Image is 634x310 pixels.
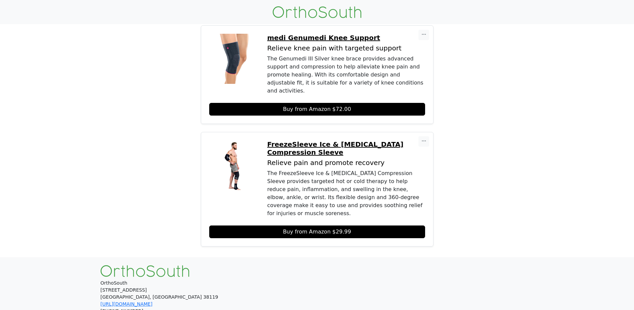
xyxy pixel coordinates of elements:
[209,34,259,84] img: medi Genumedi Knee Support
[267,34,425,42] a: medi Genumedi Knee Support
[267,55,425,95] div: The Genumedi III Silver knee brace provides advanced support and compression to help alleviate kn...
[209,140,259,190] img: FreezeSleeve Ice & Heat Therapy Compression Sleeve
[209,225,425,238] a: Buy from Amazon $29.99
[267,140,425,156] a: FreezeSleeve Ice & [MEDICAL_DATA] Compression Sleeve
[267,159,425,167] p: Relieve pain and promote recovery
[273,6,361,18] img: OrthoSouth
[209,103,425,116] a: Buy from Amazon $72.00
[101,301,153,307] a: [URL][DOMAIN_NAME]
[267,44,425,52] p: Relieve knee pain with targeted support
[267,169,425,217] div: The FreezeSleeve Ice & [MEDICAL_DATA] Compression Sleeve provides targeted hot or cold therapy to...
[101,265,189,277] img: OrthoSouth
